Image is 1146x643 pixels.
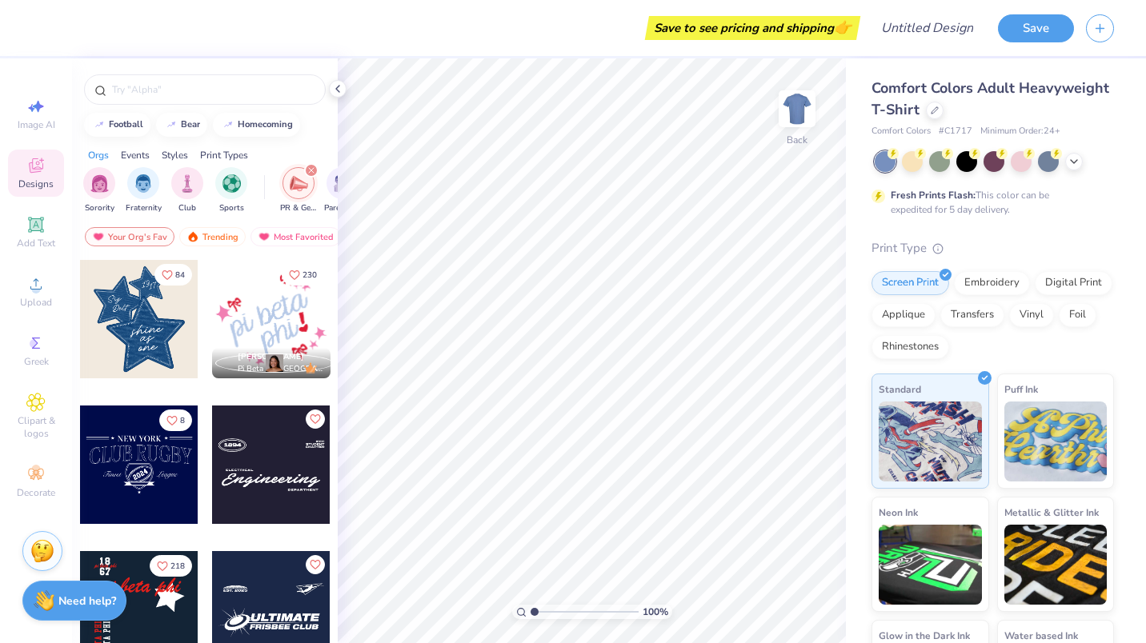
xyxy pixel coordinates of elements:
button: bear [156,113,207,137]
span: 👉 [834,18,851,37]
div: Trending [179,227,246,246]
span: Designs [18,178,54,190]
button: Save [998,14,1074,42]
div: football [109,120,143,129]
div: Styles [162,148,188,162]
input: Try "Alpha" [110,82,315,98]
img: trend_line.gif [222,120,234,130]
span: Comfort Colors Adult Heavyweight T-Shirt [872,78,1109,119]
input: Untitled Design [868,12,986,44]
span: Minimum Order: 24 + [980,125,1060,138]
div: bear [181,120,200,129]
div: filter for PR & General [280,167,317,214]
span: Comfort Colors [872,125,931,138]
div: Events [121,148,150,162]
span: PR & General [280,202,317,214]
div: filter for Fraternity [126,167,162,214]
span: Pi Beta Phi, [GEOGRAPHIC_DATA][US_STATE] [238,363,324,375]
button: Like [154,264,192,286]
span: Upload [20,296,52,309]
span: Clipart & logos [8,414,64,440]
div: homecoming [238,120,293,129]
span: 8 [180,417,185,425]
div: Applique [872,303,936,327]
button: filter button [324,167,361,214]
button: filter button [280,167,317,214]
button: Like [159,409,192,431]
div: filter for Parent's Weekend [324,167,361,214]
span: Decorate [17,486,55,499]
img: most_fav.gif [258,231,270,242]
span: 84 [175,271,185,279]
img: Sports Image [222,174,241,193]
button: filter button [215,167,247,214]
div: filter for Sorority [83,167,115,214]
div: Print Types [200,148,248,162]
span: Neon Ink [879,504,918,521]
button: Like [150,555,192,577]
div: Foil [1059,303,1096,327]
button: homecoming [213,113,300,137]
img: Standard [879,401,982,481]
span: Fraternity [126,202,162,214]
span: Add Text [17,237,55,250]
span: Sports [219,202,244,214]
span: Metallic & Glitter Ink [1004,504,1099,521]
img: Sorority Image [90,174,109,193]
span: Image AI [18,118,55,131]
div: Back [787,133,807,147]
button: football [84,113,150,137]
div: Orgs [88,148,109,162]
div: filter for Sports [215,167,247,214]
img: Club Image [178,174,196,193]
span: Greek [24,355,49,368]
div: This color can be expedited for 5 day delivery. [891,188,1088,217]
img: Neon Ink [879,525,982,605]
img: Back [781,93,813,125]
button: filter button [126,167,162,214]
strong: Fresh Prints Flash: [891,189,976,202]
img: Fraternity Image [134,174,152,193]
span: Standard [879,381,921,397]
span: Puff Ink [1004,381,1038,397]
button: filter button [83,167,115,214]
span: # C1717 [939,125,972,138]
span: Parent's Weekend [324,202,361,214]
div: Digital Print [1035,271,1112,295]
button: Like [306,555,325,574]
div: Save to see pricing and shipping [649,16,856,40]
img: most_fav.gif [92,231,105,242]
div: Most Favorited [250,227,341,246]
img: PR & General Image [290,174,308,193]
span: 218 [170,562,185,570]
button: Like [282,264,324,286]
div: Transfers [940,303,1004,327]
div: Rhinestones [872,335,949,359]
div: Embroidery [954,271,1030,295]
div: Vinyl [1009,303,1054,327]
img: trending.gif [186,231,199,242]
span: 100 % [643,605,668,619]
div: Screen Print [872,271,949,295]
span: [PERSON_NAME] [238,351,304,362]
div: Your Org's Fav [85,227,174,246]
img: trend_line.gif [93,120,106,130]
div: filter for Club [171,167,203,214]
strong: Need help? [58,593,116,609]
span: Sorority [85,202,114,214]
span: 230 [303,271,317,279]
button: filter button [171,167,203,214]
img: trend_line.gif [165,120,178,130]
span: Club [178,202,196,214]
img: Parent's Weekend Image [334,174,352,193]
button: Like [306,409,325,429]
img: Metallic & Glitter Ink [1004,525,1108,605]
div: Print Type [872,239,1114,258]
img: Puff Ink [1004,401,1108,481]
